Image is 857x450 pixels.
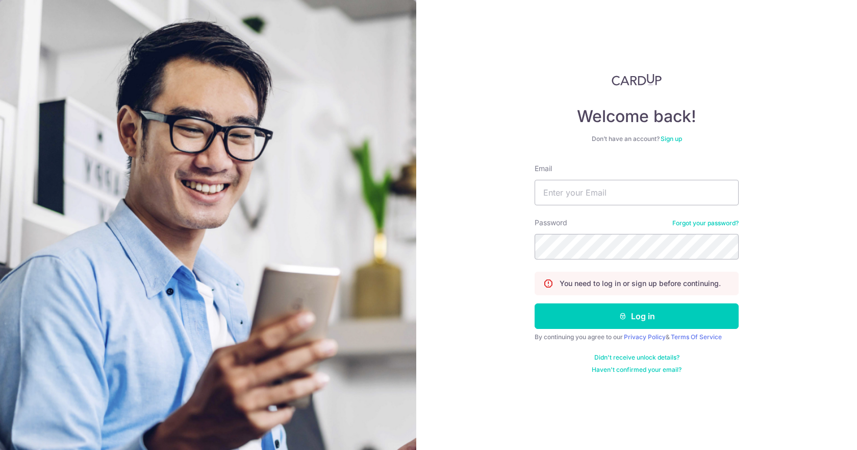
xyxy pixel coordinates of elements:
[661,135,682,143] a: Sign up
[535,303,739,329] button: Log in
[594,353,679,362] a: Didn't receive unlock details?
[612,74,662,86] img: CardUp Logo
[535,106,739,127] h4: Welcome back!
[535,333,739,341] div: By continuing you agree to our &
[535,218,567,228] label: Password
[672,219,739,227] a: Forgot your password?
[671,333,722,341] a: Terms Of Service
[592,366,682,374] a: Haven't confirmed your email?
[535,180,739,205] input: Enter your Email
[560,278,721,289] p: You need to log in or sign up before continuing.
[624,333,666,341] a: Privacy Policy
[535,163,552,174] label: Email
[535,135,739,143] div: Don’t have an account?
